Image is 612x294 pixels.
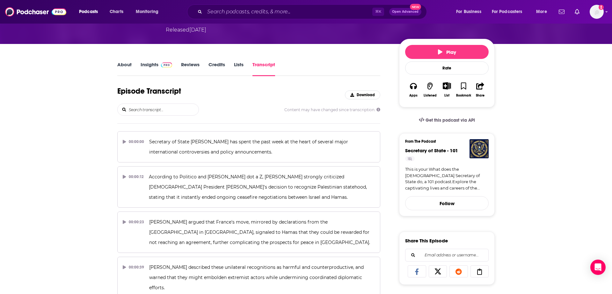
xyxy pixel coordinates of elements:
a: Lists [234,61,244,76]
a: Credits [208,61,225,76]
div: 00:00:23 [123,217,144,227]
div: Bookmark [456,94,471,97]
span: [PERSON_NAME] described these unilateral recognitions as harmful and counterproductive, and warne... [149,264,365,290]
span: Download [357,93,375,97]
span: Open Advanced [392,10,419,13]
span: Get this podcast via API [426,118,475,123]
div: 00:00:00 [123,137,144,147]
input: Search podcasts, credits, & more... [205,7,372,17]
div: Listened [424,94,437,97]
button: Share [472,78,489,101]
h1: Episode Transcript [117,86,181,96]
div: 00:00:39 [123,262,144,272]
button: 00:00:00Secretary of State [PERSON_NAME] has spent the past week at the heart of several major in... [117,131,380,162]
button: Listened [422,78,438,101]
div: 00:00:12 [123,172,144,182]
img: User Profile [590,5,604,19]
span: More [536,7,547,16]
button: Download [345,90,380,99]
a: Share on X/Twitter [429,265,447,277]
div: Search followers [405,249,489,262]
div: Share [476,94,484,97]
span: New [410,4,421,10]
div: List [444,93,449,97]
div: Open Intercom Messenger [590,260,606,275]
button: Apps [405,78,422,101]
span: Content may have changed since transcription. [284,107,380,112]
a: Share on Facebook [408,265,426,277]
svg: Add a profile image [599,5,604,10]
a: Reviews [181,61,200,76]
a: Charts [106,7,127,17]
div: Apps [409,94,418,97]
a: Get this podcast via API [414,112,480,128]
div: Search podcasts, credits, & more... [193,4,433,19]
button: open menu [131,7,167,17]
a: Copy Link [470,265,489,277]
h3: Share This Episode [405,238,448,244]
a: About [117,61,132,76]
button: 00:00:23[PERSON_NAME] argued that France's move, mirrored by declarations from the [GEOGRAPHIC_DA... [117,212,380,253]
button: Bookmark [455,78,472,101]
a: InsightsPodchaser Pro [141,61,172,76]
span: Play [438,49,456,55]
a: Secretary of State - 101 [405,147,458,154]
div: Rate [405,61,489,75]
a: Share on Reddit [449,265,468,277]
a: This is your What does the [DEMOGRAPHIC_DATA] Secretary of State do, a 101 podcast.Explore the ca... [405,166,489,191]
button: Show profile menu [590,5,604,19]
span: For Business [456,7,481,16]
span: Podcasts [79,7,98,16]
input: Email address or username... [411,249,483,261]
button: 00:00:12According to Politico and [PERSON_NAME] dot a Z, [PERSON_NAME] strongly criticized [DEMOG... [117,166,380,208]
img: Podchaser Pro [161,62,172,68]
img: Podchaser - Follow, Share and Rate Podcasts [5,6,66,18]
button: open menu [452,7,489,17]
button: open menu [488,7,532,17]
span: Monitoring [136,7,158,16]
img: Secretary of State - 101 [470,139,489,158]
span: Logged in as FIREPodchaser25 [590,5,604,19]
button: Play [405,45,489,59]
button: open menu [75,7,106,17]
span: ⌘ K [372,8,384,16]
span: For Podcasters [492,7,522,16]
button: Open AdvancedNew [389,8,421,16]
input: Search transcript... [128,104,199,115]
a: Transcript [252,61,275,76]
button: Follow [405,196,489,210]
div: Released [DATE] [166,26,206,34]
a: Show notifications dropdown [556,6,567,17]
div: Show More ButtonList [439,78,455,101]
span: According to Politico and [PERSON_NAME] dot a Z, [PERSON_NAME] strongly criticized [DEMOGRAPHIC_D... [149,174,368,200]
h3: From The Podcast [405,139,484,144]
span: Charts [110,7,123,16]
a: Show notifications dropdown [572,6,582,17]
button: Show More Button [440,82,453,89]
button: open menu [532,7,555,17]
span: Secretary of State [PERSON_NAME] has spent the past week at the heart of several major internatio... [149,139,349,155]
span: [PERSON_NAME] argued that France's move, mirrored by declarations from the [GEOGRAPHIC_DATA] in [... [149,219,371,245]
